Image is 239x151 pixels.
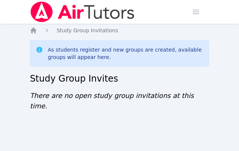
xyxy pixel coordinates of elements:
[56,27,118,33] span: Study Group Invitations
[56,27,118,34] a: Study Group Invitations
[30,92,194,110] span: There are no open study group invitations at this time.
[30,1,135,22] img: Air Tutors
[48,46,203,61] div: As students register and new groups are created, available groups will appear here.
[30,27,209,34] nav: Breadcrumb
[30,73,209,85] h2: Study Group Invites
